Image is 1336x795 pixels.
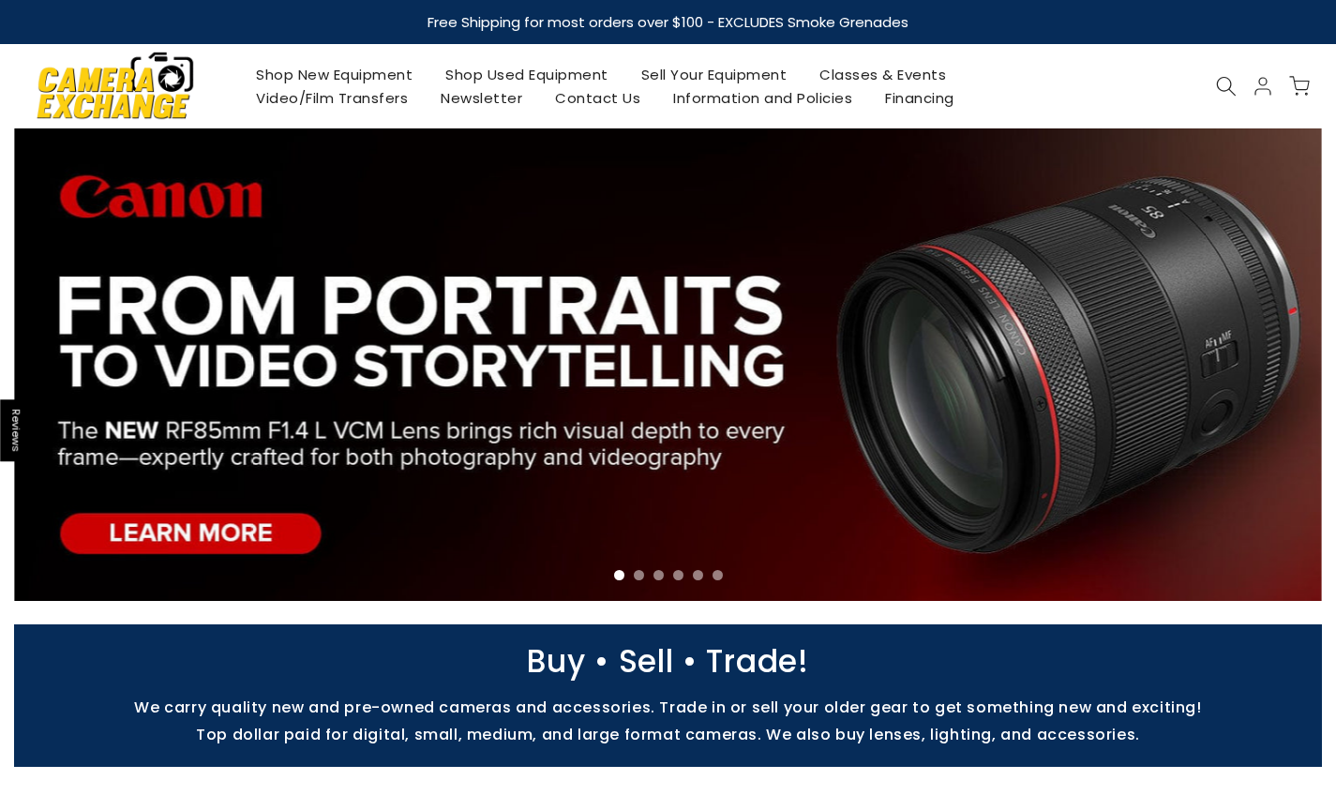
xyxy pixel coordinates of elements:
[5,652,1331,670] p: Buy • Sell • Trade!
[693,570,703,580] li: Page dot 5
[673,570,683,580] li: Page dot 4
[5,726,1331,743] p: Top dollar paid for digital, small, medium, and large format cameras. We also buy lenses, lightin...
[614,570,624,580] li: Page dot 1
[539,86,657,110] a: Contact Us
[425,86,539,110] a: Newsletter
[803,63,963,86] a: Classes & Events
[429,63,625,86] a: Shop Used Equipment
[657,86,869,110] a: Information and Policies
[869,86,971,110] a: Financing
[5,698,1331,716] p: We carry quality new and pre-owned cameras and accessories. Trade in or sell your older gear to g...
[428,12,908,32] strong: Free Shipping for most orders over $100 - EXCLUDES Smoke Grenades
[713,570,723,580] li: Page dot 6
[240,63,429,86] a: Shop New Equipment
[634,570,644,580] li: Page dot 2
[624,63,803,86] a: Sell Your Equipment
[240,86,425,110] a: Video/Film Transfers
[653,570,664,580] li: Page dot 3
